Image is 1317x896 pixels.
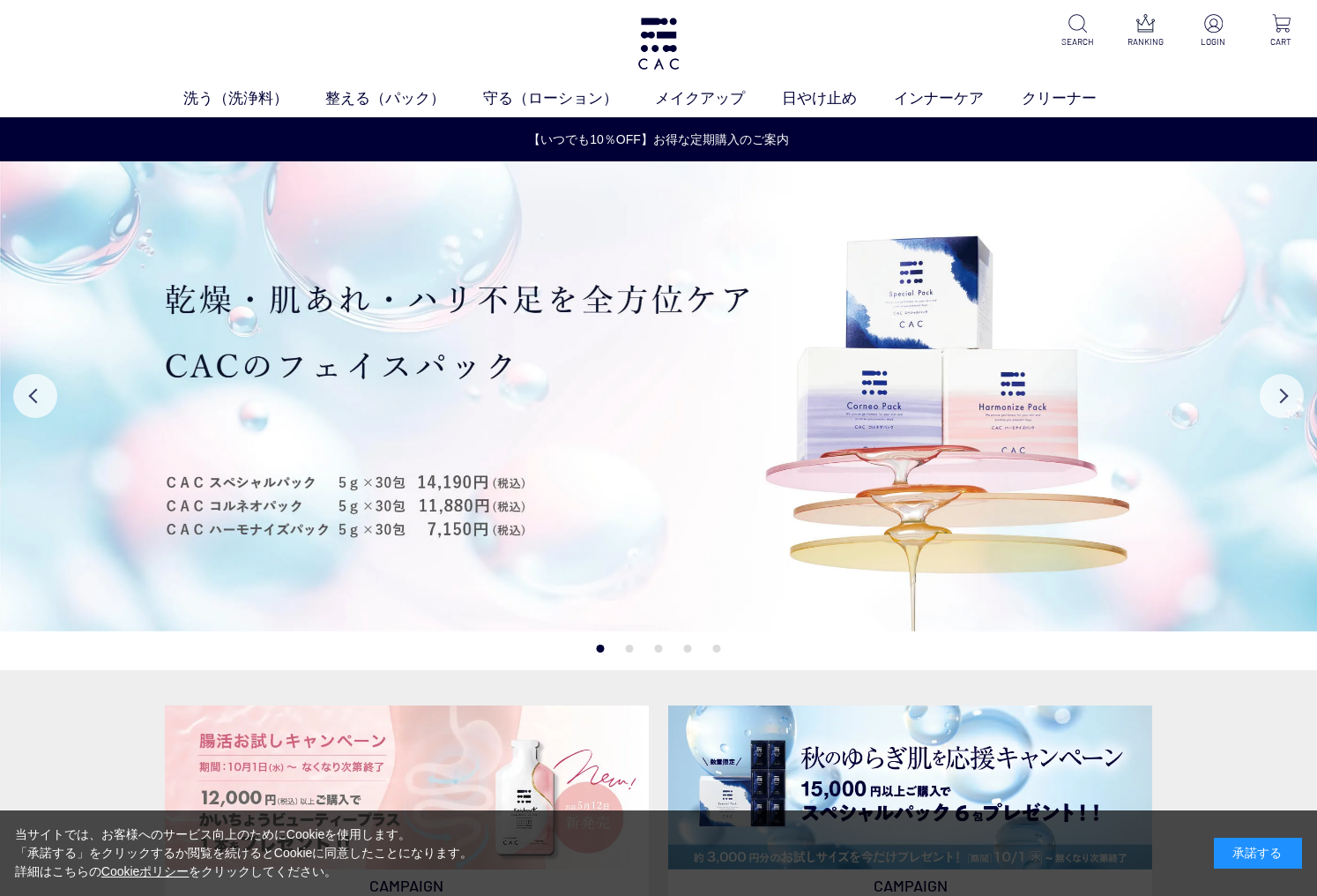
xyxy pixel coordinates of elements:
a: RANKING [1124,14,1167,49]
div: 承諾する [1214,838,1302,869]
a: 整える（パック） [325,87,482,109]
a: 日やけ止め [782,87,894,109]
button: 5 of 5 [713,645,721,653]
button: 3 of 5 [655,645,663,653]
a: メイクアップ [655,87,782,109]
p: CART [1260,35,1303,49]
img: 腸活お試しキャンペーン [165,706,649,870]
a: CART [1260,14,1303,49]
p: RANKING [1124,35,1167,49]
a: 守る（ローション） [483,87,655,109]
a: クリーナー [1022,87,1134,109]
a: 洗う（洗浄料） [183,87,325,109]
button: 2 of 5 [626,645,634,653]
p: LOGIN [1192,35,1235,49]
button: Previous [13,374,57,418]
a: SEARCH [1056,14,1099,49]
a: インナーケア [894,87,1021,109]
button: 1 of 5 [597,645,605,653]
button: 4 of 5 [684,645,692,653]
img: logo [636,18,681,70]
img: スペシャルパックお試しプレゼント [668,706,1152,870]
a: Cookieポリシー [101,864,190,878]
a: 【いつでも10％OFF】お得な定期購入のご案内 [1,131,1316,149]
p: SEARCH [1056,35,1099,49]
button: Next [1260,374,1304,418]
a: LOGIN [1192,14,1235,49]
div: 当サイトでは、お客様へのサービス向上のためにCookieを使用します。 「承諾する」をクリックするか閲覧を続けるとCookieに同意したことになります。 詳細はこちらの をクリックしてください。 [15,825,473,881]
